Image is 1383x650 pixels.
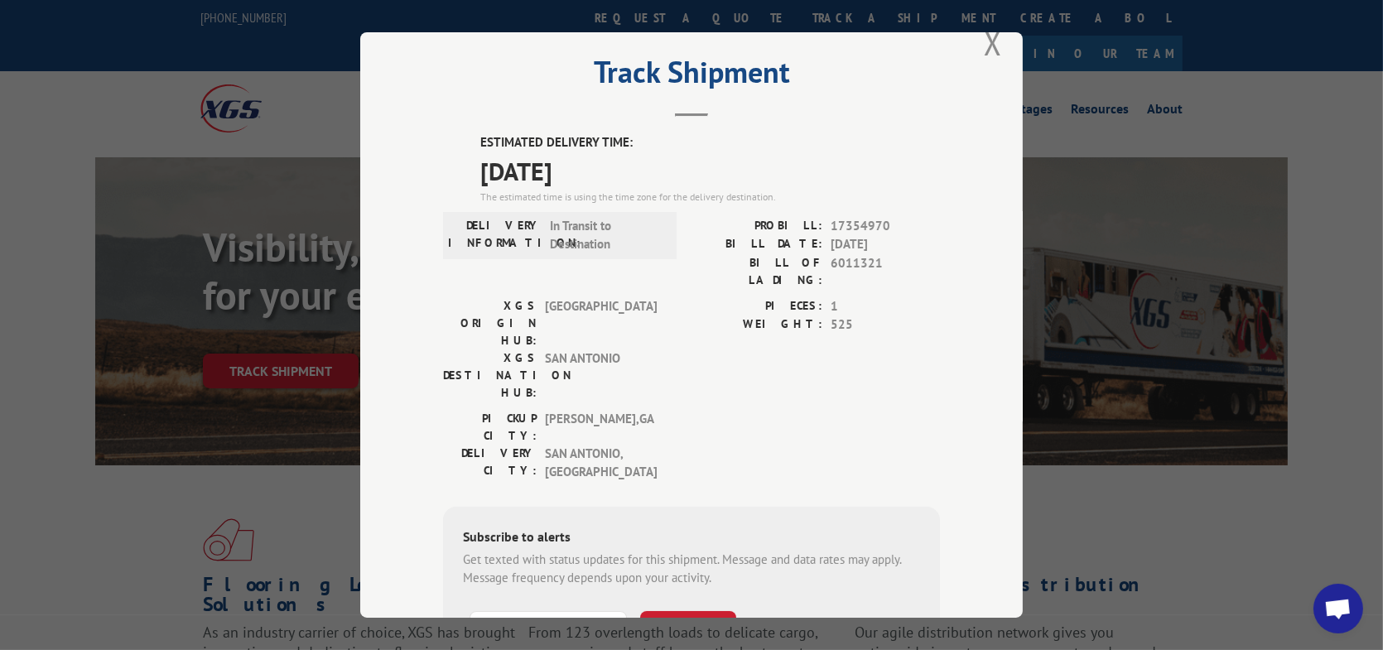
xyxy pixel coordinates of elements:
label: DELIVERY CITY: [443,445,537,482]
label: BILL DATE: [691,235,822,254]
span: 17354970 [831,217,940,236]
div: Get texted with status updates for this shipment. Message and data rates may apply. Message frequ... [463,551,920,588]
span: [DATE] [831,235,940,254]
label: ESTIMATED DELIVERY TIME: [480,133,940,152]
h2: Track Shipment [443,60,940,92]
label: PROBILL: [691,217,822,236]
span: [GEOGRAPHIC_DATA] [545,297,657,349]
div: The estimated time is using the time zone for the delivery destination. [480,190,940,205]
a: Open chat [1313,584,1363,633]
span: 6011321 [831,254,940,289]
button: Close modal [984,21,1002,65]
label: PIECES: [691,297,822,316]
label: DELIVERY INFORMATION: [448,217,542,254]
span: In Transit to Destination [550,217,662,254]
label: XGS DESTINATION HUB: [443,349,537,402]
span: 525 [831,315,940,335]
span: SAN ANTONIO , [GEOGRAPHIC_DATA] [545,445,657,482]
label: PICKUP CITY: [443,410,537,445]
span: 1 [831,297,940,316]
div: Subscribe to alerts [463,527,920,551]
span: SAN ANTONIO [545,349,657,402]
label: XGS ORIGIN HUB: [443,297,537,349]
label: WEIGHT: [691,315,822,335]
span: [DATE] [480,152,940,190]
input: Phone Number [470,611,627,646]
span: [PERSON_NAME] , GA [545,410,657,445]
label: BILL OF LADING: [691,254,822,289]
button: SUBSCRIBE [640,611,736,646]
